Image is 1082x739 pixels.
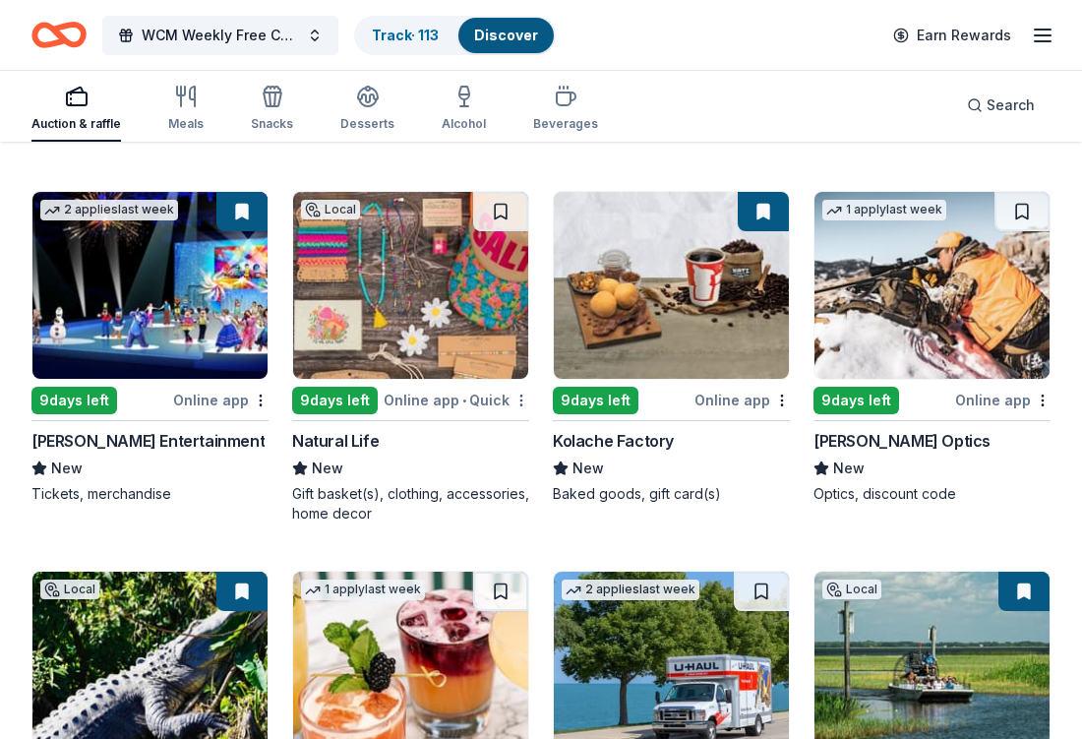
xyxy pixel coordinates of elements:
button: Desserts [340,77,394,142]
button: Snacks [251,77,293,142]
button: Track· 113Discover [354,16,556,55]
div: Alcohol [442,116,486,132]
div: Desserts [340,116,394,132]
img: Image for Natural Life [293,192,528,379]
div: Online app [694,388,790,412]
span: Search [987,93,1035,117]
div: 9 days left [31,387,117,414]
div: Gift basket(s), clothing, accessories, home decor [292,484,529,523]
button: Search [951,86,1051,125]
span: New [572,457,604,480]
button: Meals [168,77,204,142]
div: Meals [168,116,204,132]
img: Image for Feld Entertainment [32,192,268,379]
div: 2 applies last week [562,580,699,600]
img: Image for Burris Optics [814,192,1050,379]
a: Image for Feld Entertainment2 applieslast week9days leftOnline app[PERSON_NAME] EntertainmentNewT... [31,191,269,504]
div: Local [40,580,99,599]
div: Local [822,580,881,599]
div: 1 apply last week [822,200,946,220]
button: Alcohol [442,77,486,142]
a: Image for Kolache Factory9days leftOnline appKolache FactoryNewBaked goods, gift card(s) [553,191,790,504]
a: Home [31,12,87,58]
div: Local [301,200,360,219]
a: Earn Rewards [881,18,1023,53]
div: Baked goods, gift card(s) [553,484,790,504]
a: Track· 113 [372,27,439,43]
a: Image for Burris Optics1 applylast week9days leftOnline app[PERSON_NAME] OpticsNewOptics, discoun... [813,191,1051,504]
div: [PERSON_NAME] Optics [813,429,991,453]
div: Kolache Factory [553,429,674,453]
div: Tickets, merchandise [31,484,269,504]
span: New [51,457,83,480]
img: Image for Kolache Factory [554,192,789,379]
span: WCM Weekly Free Community Bingo [GEOGRAPHIC_DATA] [US_STATE] [142,24,299,47]
div: Auction & raffle [31,116,121,132]
a: Discover [474,27,538,43]
div: [PERSON_NAME] Entertainment [31,429,265,453]
div: 9 days left [553,387,638,414]
span: New [833,457,865,480]
div: 1 apply last week [301,580,425,600]
div: Beverages [533,116,598,132]
div: 2 applies last week [40,200,178,220]
div: Online app Quick [384,388,529,412]
div: Online app [173,388,269,412]
a: Image for Natural LifeLocal9days leftOnline app•QuickNatural LifeNewGift basket(s), clothing, acc... [292,191,529,523]
div: 9 days left [813,387,899,414]
div: 9 days left [292,387,378,414]
button: WCM Weekly Free Community Bingo [GEOGRAPHIC_DATA] [US_STATE] [102,16,338,55]
div: Natural Life [292,429,379,453]
span: New [312,457,343,480]
div: Snacks [251,116,293,132]
div: Optics, discount code [813,484,1051,504]
button: Beverages [533,77,598,142]
span: • [462,393,466,408]
div: Online app [955,388,1051,412]
button: Auction & raffle [31,77,121,142]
